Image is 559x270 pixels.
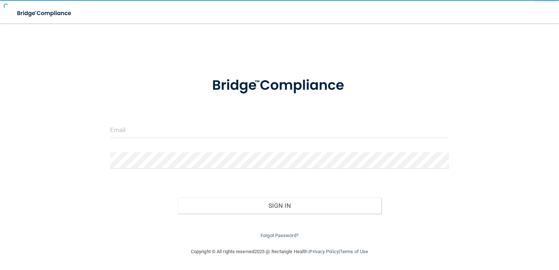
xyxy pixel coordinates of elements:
[260,233,299,238] a: Forgot Password?
[340,249,368,254] a: Terms of Use
[198,67,361,104] img: bridge_compliance_login_screen.278c3ca4.svg
[146,240,413,263] div: Copyright © All rights reserved 2025 @ Rectangle Health | |
[110,121,449,138] input: Email
[309,249,338,254] a: Privacy Policy
[178,198,381,214] button: Sign In
[11,6,78,21] img: bridge_compliance_login_screen.278c3ca4.svg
